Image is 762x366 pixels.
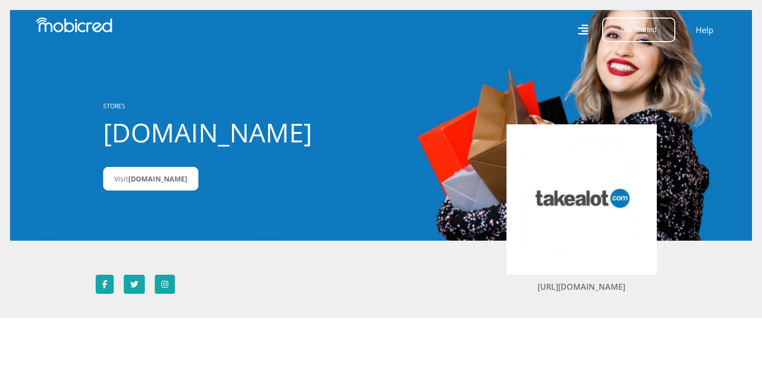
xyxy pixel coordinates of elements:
[695,24,714,37] a: Help
[538,281,625,292] a: [URL][DOMAIN_NAME]
[103,167,198,191] a: Visit[DOMAIN_NAME]
[128,174,187,184] span: [DOMAIN_NAME]
[103,102,125,110] a: STORES
[103,117,326,148] h1: [DOMAIN_NAME]
[522,139,642,260] img: Takealot.credit
[602,18,675,42] button: Get Started
[96,275,114,294] a: Follow Takealot.credit on Facebook
[155,275,175,294] a: Follow Takealot.credit on Instagram
[124,275,145,294] a: Follow Takealot.credit on Twitter
[36,18,112,33] img: Mobicred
